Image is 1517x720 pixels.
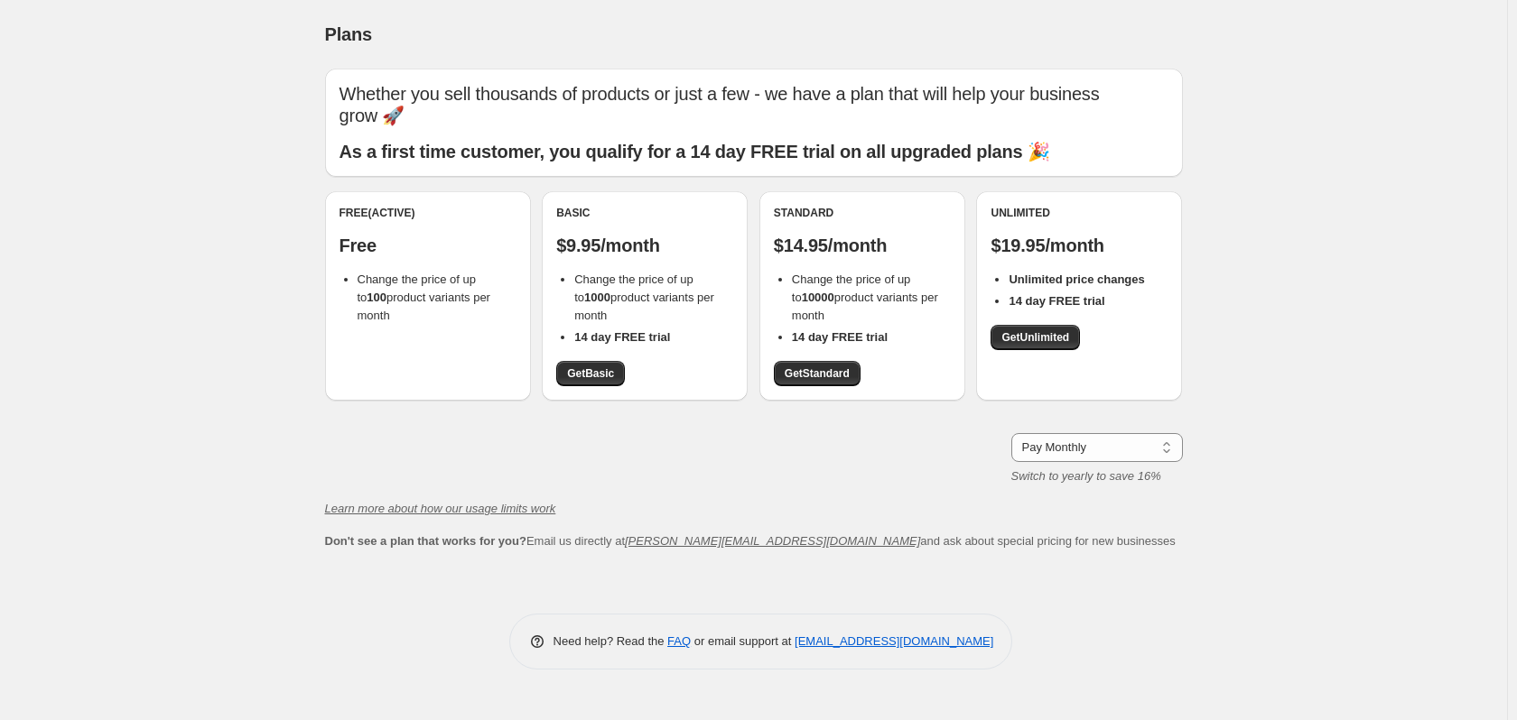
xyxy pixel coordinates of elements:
[340,142,1050,162] b: As a first time customer, you qualify for a 14 day FREE trial on all upgraded plans 🎉
[556,235,733,256] p: $9.95/month
[325,534,1176,548] span: Email us directly at and ask about special pricing for new businesses
[795,634,993,648] a: [EMAIL_ADDRESS][DOMAIN_NAME]
[991,206,1168,220] div: Unlimited
[774,206,951,220] div: Standard
[792,272,938,322] span: Change the price of up to product variants per month
[792,330,888,344] b: 14 day FREE trial
[325,534,526,548] b: Don't see a plan that works for you?
[785,366,850,381] span: Get Standard
[991,235,1168,256] p: $19.95/month
[625,534,920,548] a: [PERSON_NAME][EMAIL_ADDRESS][DOMAIN_NAME]
[554,634,668,648] span: Need help? Read the
[367,291,386,304] b: 100
[574,330,670,344] b: 14 day FREE trial
[574,272,714,322] span: Change the price of up to product variants per month
[358,272,490,322] span: Change the price of up to product variants per month
[325,24,372,44] span: Plans
[567,366,614,381] span: Get Basic
[556,206,733,220] div: Basic
[1009,294,1104,308] b: 14 day FREE trial
[584,291,610,304] b: 1000
[802,291,834,304] b: 10000
[556,361,625,386] a: GetBasic
[991,325,1080,350] a: GetUnlimited
[667,634,691,648] a: FAQ
[774,361,861,386] a: GetStandard
[340,206,517,220] div: Free (Active)
[1011,469,1161,483] i: Switch to yearly to save 16%
[340,83,1168,126] p: Whether you sell thousands of products or just a few - we have a plan that will help your busines...
[325,502,556,515] a: Learn more about how our usage limits work
[774,235,951,256] p: $14.95/month
[340,235,517,256] p: Free
[691,634,795,648] span: or email support at
[1009,272,1144,286] b: Unlimited price changes
[1001,330,1069,345] span: Get Unlimited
